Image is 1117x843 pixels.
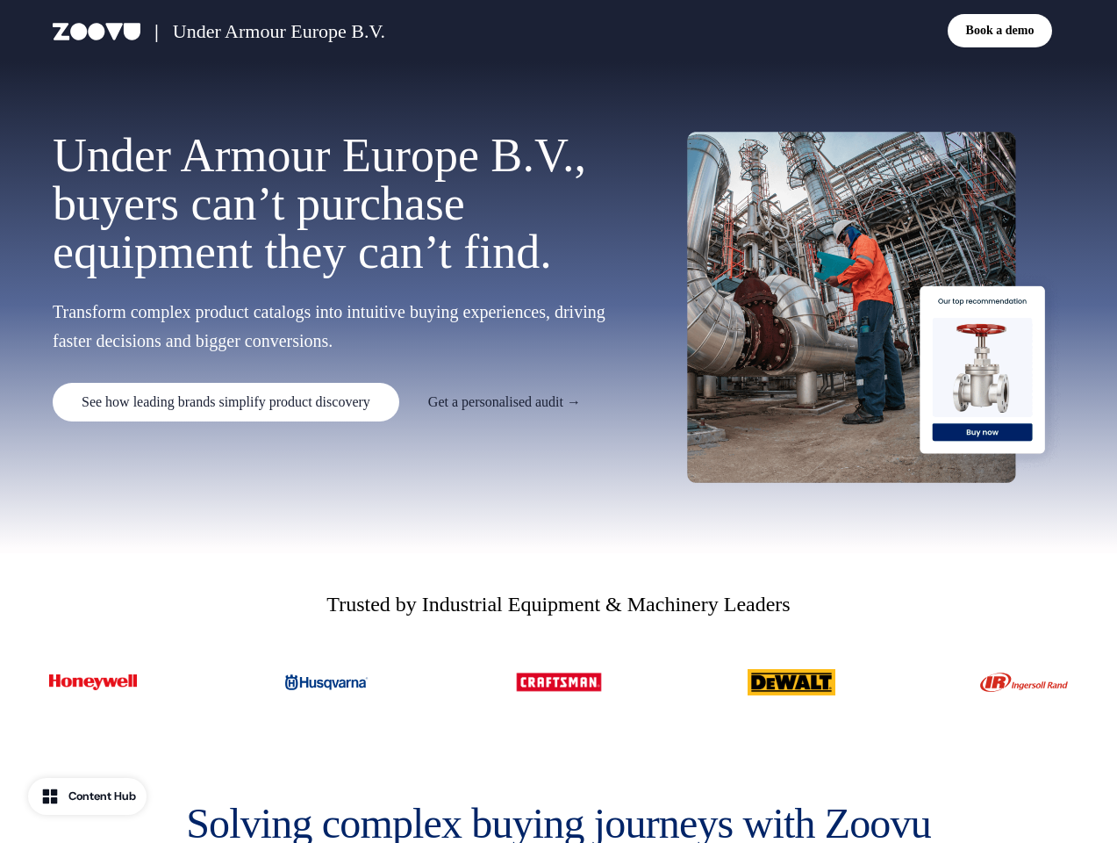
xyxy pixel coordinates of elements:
[948,14,1053,47] button: Book a demo
[53,132,610,277] p: , buyers can’t purchase equipment they can’t find.
[28,778,147,815] button: Content Hub
[53,302,605,350] span: Transform complex product catalogs into intuitive buying experiences, driving faster decisions an...
[173,17,385,46] p: Under Armour Europe B.V.
[399,383,610,421] button: Get a personalised audit →
[154,17,159,46] p: |
[326,588,790,620] p: Trusted by Industrial Equipment & Machinery Leaders
[68,788,136,805] div: Content Hub
[53,383,399,421] button: See how leading brands simplify product discovery
[53,129,574,182] span: Under Armour Europe B.V.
